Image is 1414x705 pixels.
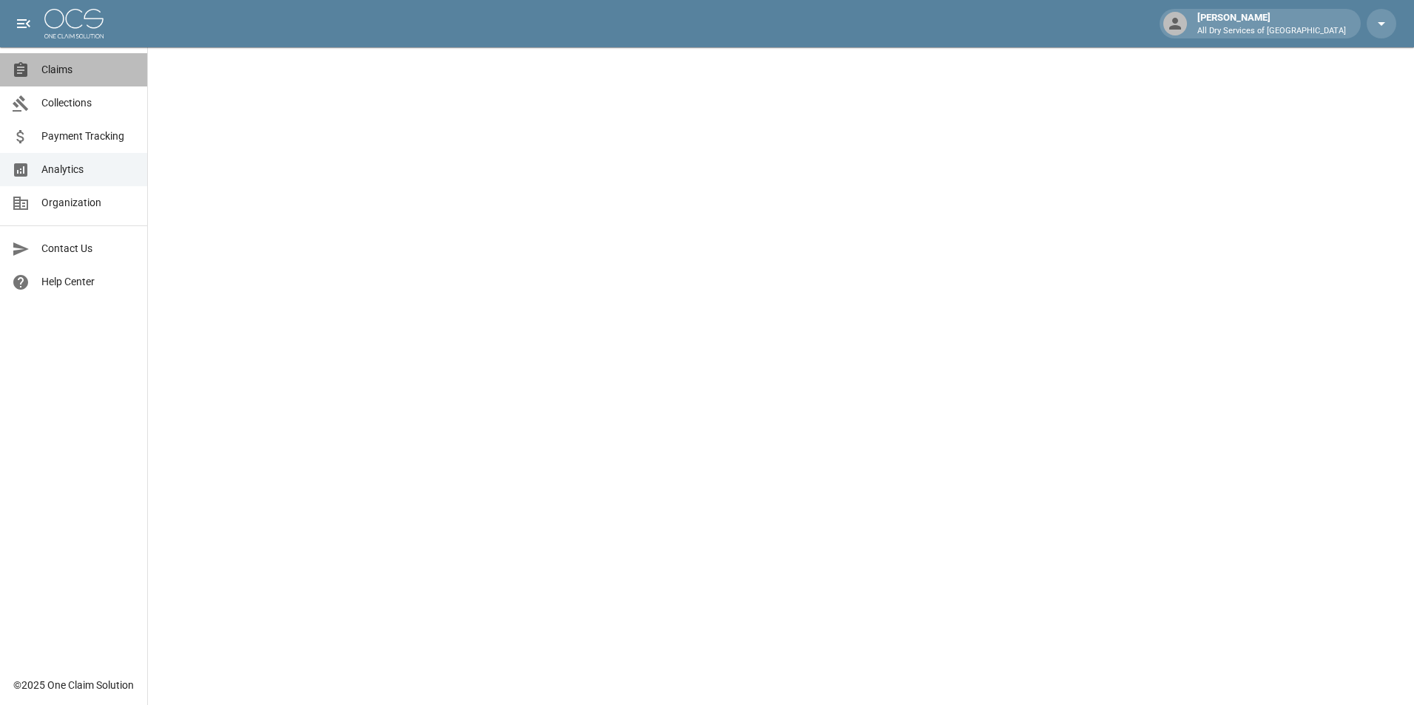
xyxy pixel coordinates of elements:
p: All Dry Services of [GEOGRAPHIC_DATA] [1197,25,1346,38]
div: [PERSON_NAME] [1191,10,1352,37]
button: open drawer [9,9,38,38]
span: Organization [41,195,135,211]
span: Payment Tracking [41,129,135,144]
span: Help Center [41,274,135,290]
span: Contact Us [41,241,135,256]
img: ocs-logo-white-transparent.png [44,9,104,38]
span: Claims [41,62,135,78]
div: © 2025 One Claim Solution [13,678,134,692]
span: Collections [41,95,135,111]
span: Analytics [41,162,135,177]
iframe: Embedded Dashboard [148,47,1414,701]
